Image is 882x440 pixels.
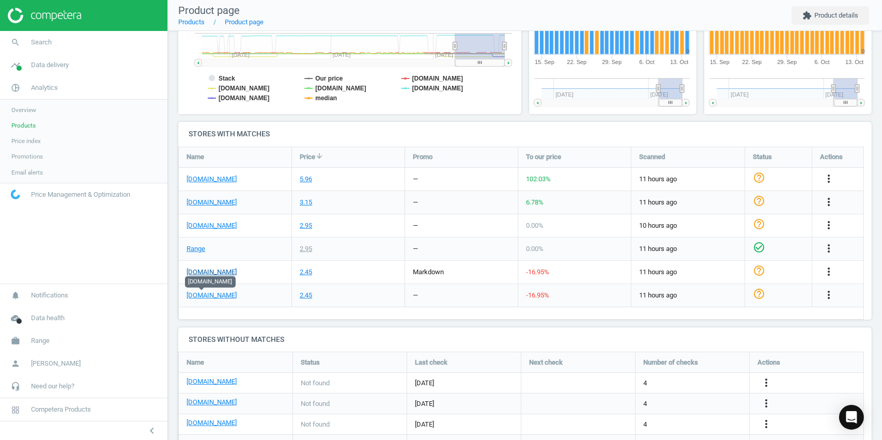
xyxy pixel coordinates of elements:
span: 102.03 % [526,175,551,183]
span: Need our help? [31,382,74,391]
button: more_vert [823,196,835,209]
span: Product page [178,4,240,17]
span: 4 [643,399,647,408]
span: To our price [526,152,561,162]
tspan: Our price [315,75,343,82]
span: 0.00 % [526,222,544,229]
img: ajHJNr6hYgQAAAAASUVORK5CYII= [8,8,81,23]
span: Search [31,38,52,47]
span: Name [187,152,204,162]
span: 0.00 % [526,245,544,253]
span: Name [187,358,204,367]
tspan: 15. Sep [535,59,554,65]
img: wGWNvw8QSZomAAAAABJRU5ErkJggg== [11,190,20,199]
tspan: [DOMAIN_NAME] [412,85,463,92]
div: — [413,244,418,254]
span: Range [31,336,50,345]
tspan: [DOMAIN_NAME] [219,95,270,102]
button: more_vert [823,219,835,232]
text: 0 [862,48,865,54]
i: check_circle_outline [753,241,765,254]
i: arrow_downward [315,152,323,160]
tspan: 15. Sep [710,59,730,65]
h4: Stores without matches [178,327,872,352]
button: more_vert [760,418,772,431]
span: markdown [413,268,444,276]
a: Range [187,244,205,254]
a: [DOMAIN_NAME] [187,221,237,230]
i: headset_mic [6,376,25,396]
span: Actions [820,152,843,162]
i: more_vert [823,219,835,231]
span: Not found [301,420,330,429]
i: work [6,331,25,351]
span: [PERSON_NAME] [31,359,81,368]
i: more_vert [823,172,835,185]
span: Status [301,358,320,367]
button: more_vert [760,397,772,411]
i: more_vert [823,289,835,301]
tspan: [DOMAIN_NAME] [219,85,270,92]
div: 3.15 [300,198,312,207]
i: notifications [6,286,25,305]
tspan: 13. Oct [845,59,863,65]
i: pie_chart_outlined [6,78,25,98]
span: 11 hours ago [639,244,737,254]
span: Email alerts [11,168,43,177]
span: Overview [11,106,36,114]
div: 2.45 [300,268,312,277]
span: 4 [643,379,647,388]
span: Analytics [31,83,58,92]
div: 2.45 [300,291,312,300]
a: [DOMAIN_NAME] [187,291,237,300]
i: more_vert [823,196,835,208]
tspan: Stack [219,75,235,82]
span: Data health [31,313,65,323]
span: 11 hours ago [639,198,737,207]
span: 6.78 % [526,198,544,206]
span: Promotions [11,152,43,161]
button: extensionProduct details [792,6,869,25]
a: Product page [225,18,264,26]
span: 4 [643,420,647,429]
span: [DATE] [415,379,513,388]
div: — [413,221,418,230]
i: help_outline [753,171,765,184]
i: chevron_left [146,425,158,437]
tspan: [DOMAIN_NAME] [315,85,366,92]
i: help_outline [753,264,765,277]
i: more_vert [823,242,835,255]
span: Scanned [639,152,665,162]
span: Price [300,152,315,162]
a: [DOMAIN_NAME] [187,198,237,207]
a: [DOMAIN_NAME] [187,418,237,428]
button: chevron_left [139,424,165,437]
span: Number of checks [643,358,698,367]
span: [DATE] [415,420,513,429]
button: more_vert [823,172,835,186]
div: [DOMAIN_NAME] [185,276,236,287]
i: more_vert [760,418,772,430]
tspan: 6. Oct [815,59,830,65]
div: 2.95 [300,221,312,230]
span: Not found [301,399,330,408]
tspan: 22. Sep [742,59,762,65]
tspan: median [315,95,337,102]
div: — [413,291,418,300]
a: Products [178,18,205,26]
i: timeline [6,55,25,75]
div: — [413,198,418,207]
tspan: 6. Oct [639,59,654,65]
i: cloud_done [6,308,25,328]
span: 10 hours ago [639,221,737,230]
i: more_vert [823,265,835,278]
div: 2.95 [300,244,312,254]
button: more_vert [760,376,772,390]
button: more_vert [823,289,835,302]
span: [DATE] [415,399,513,408]
span: Products [11,121,36,130]
i: help_outline [753,288,765,300]
i: help_outline [753,218,765,230]
h4: Stores with matches [178,122,872,146]
span: 11 hours ago [639,291,737,300]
